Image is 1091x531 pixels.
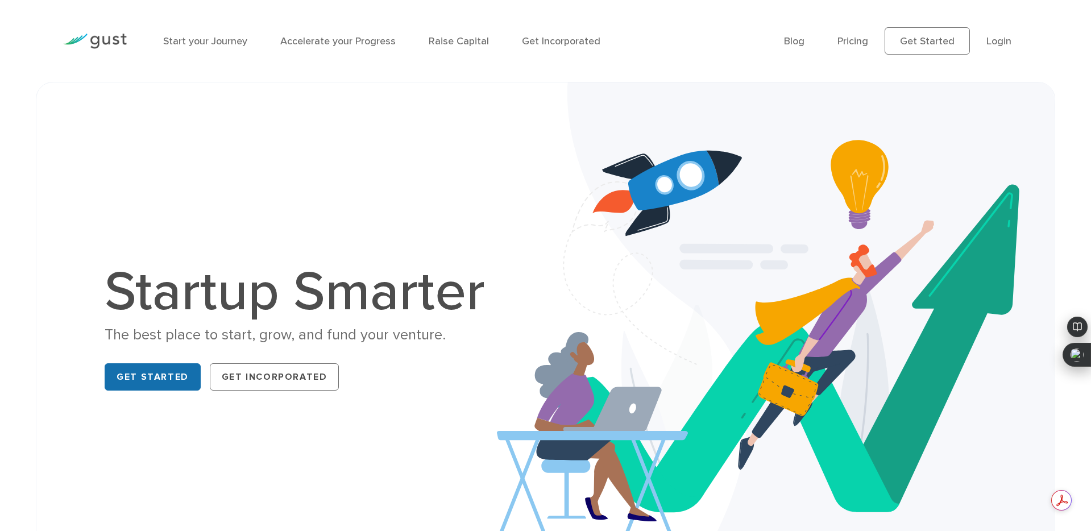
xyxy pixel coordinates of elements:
[105,363,201,391] a: Get Started
[885,27,970,55] a: Get Started
[522,35,600,47] a: Get Incorporated
[784,35,804,47] a: Blog
[210,363,339,391] a: Get Incorporated
[163,35,247,47] a: Start your Journey
[429,35,489,47] a: Raise Capital
[105,265,497,320] h1: Startup Smarter
[986,35,1011,47] a: Login
[63,34,127,49] img: Gust Logo
[837,35,868,47] a: Pricing
[280,35,396,47] a: Accelerate your Progress
[105,325,497,345] div: The best place to start, grow, and fund your venture.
